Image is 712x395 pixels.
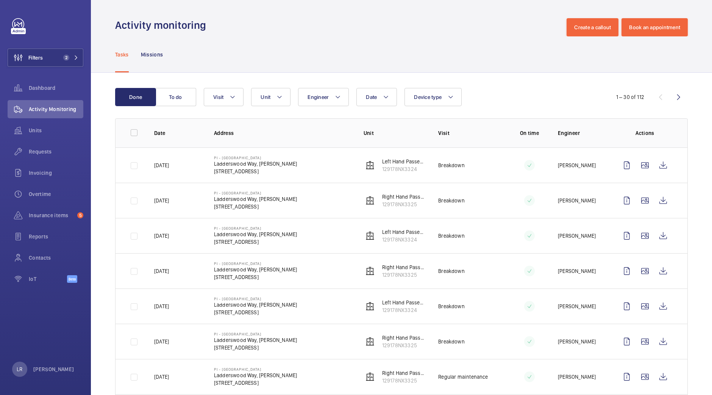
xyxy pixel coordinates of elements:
[365,372,375,381] img: elevator.svg
[438,197,465,204] p: Breakdown
[8,49,83,67] button: Filters2
[382,369,426,377] p: Right Hand Passenger
[154,232,169,240] p: [DATE]
[29,190,83,198] span: Overtime
[438,338,465,345] p: Breakdown
[382,193,426,201] p: Right Hand Passenger
[298,88,349,106] button: Engineer
[204,88,244,106] button: Visit
[214,336,297,344] p: Ladderswood Way, [PERSON_NAME]
[404,88,462,106] button: Device type
[382,334,426,342] p: Right Hand Passenger
[558,338,596,345] p: [PERSON_NAME]
[382,306,426,314] p: 129178NX3324
[214,371,297,379] p: Ladderswood Way, [PERSON_NAME]
[382,263,426,271] p: Right Hand Passenger
[382,342,426,349] p: 129178NX3325
[382,299,426,306] p: Left Hand Passenger
[214,238,297,246] p: [STREET_ADDRESS]
[155,88,196,106] button: To do
[382,271,426,279] p: 129178NX3325
[154,267,169,275] p: [DATE]
[77,212,83,218] span: 5
[214,160,297,168] p: Ladderswood Way, [PERSON_NAME]
[29,254,83,262] span: Contacts
[558,161,596,169] p: [PERSON_NAME]
[438,161,465,169] p: Breakdown
[214,379,297,387] p: [STREET_ADDRESS]
[214,195,297,203] p: Ladderswood Way, [PERSON_NAME]
[214,266,297,273] p: Ladderswood Way, [PERSON_NAME]
[141,51,163,58] p: Missions
[214,203,297,210] p: [STREET_ADDRESS]
[382,158,426,165] p: Left Hand Passenger
[154,303,169,310] p: [DATE]
[214,367,297,371] p: PI - [GEOGRAPHIC_DATA]
[414,94,442,100] span: Device type
[214,155,297,160] p: PI - [GEOGRAPHIC_DATA]
[214,344,297,351] p: [STREET_ADDRESS]
[308,94,329,100] span: Engineer
[438,232,465,240] p: Breakdown
[214,301,297,309] p: Ladderswood Way, [PERSON_NAME]
[214,332,297,336] p: PI - [GEOGRAPHIC_DATA]
[365,337,375,346] img: elevator.svg
[115,88,156,106] button: Done
[67,275,77,283] span: Beta
[364,129,426,137] p: Unit
[616,93,644,101] div: 1 – 30 of 112
[29,127,83,134] span: Units
[154,129,202,137] p: Date
[558,129,606,137] p: Engineer
[29,169,83,177] span: Invoicing
[29,105,83,113] span: Activity Monitoring
[438,129,501,137] p: Visit
[115,18,211,32] h1: Activity monitoring
[29,275,67,283] span: IoT
[214,273,297,281] p: [STREET_ADDRESS]
[214,261,297,266] p: PI - [GEOGRAPHIC_DATA]
[621,18,688,36] button: Book an appointment
[29,84,83,92] span: Dashboard
[115,51,129,58] p: Tasks
[214,296,297,301] p: PI - [GEOGRAPHIC_DATA]
[214,191,297,195] p: PI - [GEOGRAPHIC_DATA]
[382,201,426,208] p: 129178NX3325
[438,373,488,381] p: Regular maintenance
[513,129,546,137] p: On time
[382,377,426,384] p: 129178NX3325
[558,197,596,204] p: [PERSON_NAME]
[365,266,375,276] img: elevator.svg
[366,94,377,100] span: Date
[618,129,672,137] p: Actions
[214,230,297,238] p: Ladderswood Way, [PERSON_NAME]
[29,212,74,219] span: Insurance items
[214,226,297,230] p: PI - [GEOGRAPHIC_DATA]
[365,231,375,240] img: elevator.svg
[154,161,169,169] p: [DATE]
[214,129,351,137] p: Address
[154,338,169,345] p: [DATE]
[29,148,83,155] span: Requests
[214,168,297,175] p: [STREET_ADDRESS]
[251,88,290,106] button: Unit
[29,233,83,240] span: Reports
[356,88,397,106] button: Date
[33,365,74,373] p: [PERSON_NAME]
[382,165,426,173] p: 129178NX3324
[365,196,375,205] img: elevator.svg
[382,228,426,236] p: Left Hand Passenger
[558,232,596,240] p: [PERSON_NAME]
[17,365,22,373] p: LR
[365,302,375,311] img: elevator.svg
[365,161,375,170] img: elevator.svg
[558,267,596,275] p: [PERSON_NAME]
[28,54,43,61] span: Filters
[154,197,169,204] p: [DATE]
[154,373,169,381] p: [DATE]
[438,267,465,275] p: Breakdown
[438,303,465,310] p: Breakdown
[261,94,270,100] span: Unit
[382,236,426,243] p: 129178NX3324
[63,55,69,61] span: 2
